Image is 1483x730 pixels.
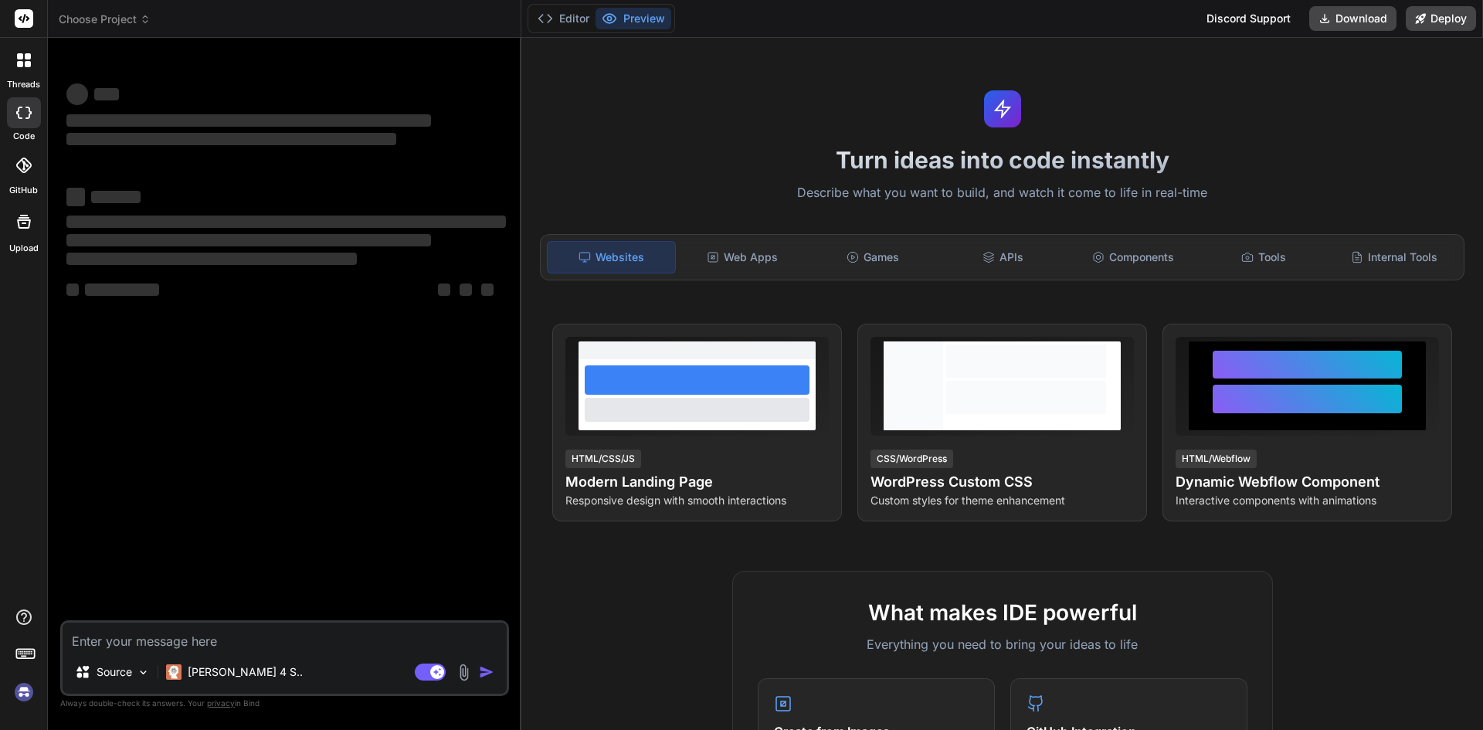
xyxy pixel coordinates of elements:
[481,284,494,296] span: ‌
[758,596,1247,629] h2: What makes IDE powerful
[66,133,396,145] span: ‌
[479,664,494,680] img: icon
[66,114,431,127] span: ‌
[939,241,1067,273] div: APIs
[531,183,1474,203] p: Describe what you want to build, and watch it come to life in real-time
[1070,241,1197,273] div: Components
[59,12,151,27] span: Choose Project
[91,191,141,203] span: ‌
[9,184,38,197] label: GitHub
[1176,471,1439,493] h4: Dynamic Webflow Component
[1330,241,1458,273] div: Internal Tools
[66,216,506,228] span: ‌
[1176,450,1257,468] div: HTML/Webflow
[66,188,85,206] span: ‌
[9,242,39,255] label: Upload
[565,471,829,493] h4: Modern Landing Page
[438,284,450,296] span: ‌
[455,664,473,681] img: attachment
[565,450,641,468] div: HTML/CSS/JS
[870,471,1134,493] h4: WordPress Custom CSS
[1309,6,1396,31] button: Download
[66,253,357,265] span: ‌
[679,241,806,273] div: Web Apps
[547,241,676,273] div: Websites
[97,664,132,680] p: Source
[531,146,1474,174] h1: Turn ideas into code instantly
[460,284,472,296] span: ‌
[596,8,671,29] button: Preview
[188,664,303,680] p: [PERSON_NAME] 4 S..
[1200,241,1328,273] div: Tools
[1197,6,1300,31] div: Discord Support
[66,234,431,246] span: ‌
[137,666,150,679] img: Pick Models
[809,241,937,273] div: Games
[94,88,119,100] span: ‌
[207,698,235,708] span: privacy
[870,493,1134,508] p: Custom styles for theme enhancement
[60,696,509,711] p: Always double-check its answers. Your in Bind
[66,83,88,105] span: ‌
[565,493,829,508] p: Responsive design with smooth interactions
[870,450,953,468] div: CSS/WordPress
[166,664,182,680] img: Claude 4 Sonnet
[7,78,40,91] label: threads
[85,284,159,296] span: ‌
[1176,493,1439,508] p: Interactive components with animations
[531,8,596,29] button: Editor
[758,635,1247,654] p: Everything you need to bring your ideas to life
[11,679,37,705] img: signin
[13,130,35,143] label: code
[1406,6,1476,31] button: Deploy
[66,284,79,296] span: ‌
